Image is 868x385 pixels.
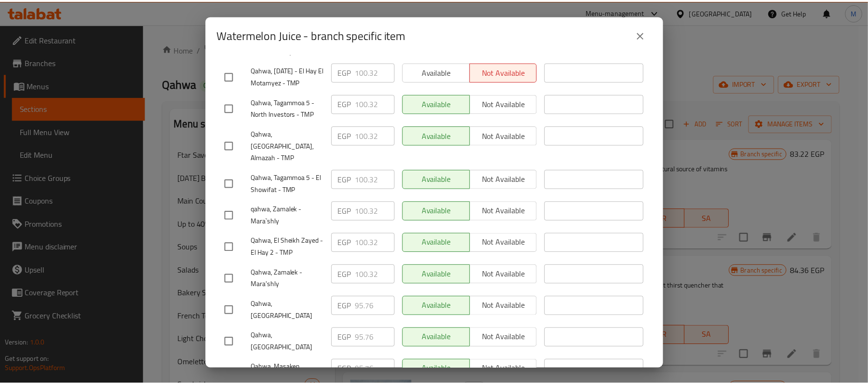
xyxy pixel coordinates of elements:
[219,27,410,42] h2: Watermelon Juice - branch specific item
[359,329,399,348] input: Please enter price
[254,128,327,164] span: Qahwa, [GEOGRAPHIC_DATA], Almazah - TMP
[254,96,327,120] span: Qahwa, Tagammoa 5 - North Investors - TMP
[359,361,399,380] input: Please enter price
[359,62,399,82] input: Please enter price
[342,98,355,110] p: EGP
[359,297,399,316] input: Please enter price
[254,267,327,291] span: Qahwa, Zamalek - Mara'shly
[342,174,355,185] p: EGP
[359,265,399,285] input: Please enter price
[342,301,355,313] p: EGP
[359,126,399,145] input: Please enter price
[254,32,327,56] span: Qahwa, El Sheikh Zayed - Nile University - TMP
[254,331,327,355] span: Qahwa, [GEOGRAPHIC_DATA]
[342,206,355,217] p: EGP
[254,204,327,228] span: qahwa, Zamalek - Mara`shly
[342,237,355,249] p: EGP
[254,299,327,323] span: Qahwa, [GEOGRAPHIC_DATA]
[342,130,355,141] p: EGP
[254,235,327,260] span: Qahwa, El Sheikh Zayed - El Hay 2 - TMP
[359,170,399,189] input: Please enter price
[342,66,355,78] p: EGP
[342,269,355,281] p: EGP
[359,234,399,253] input: Please enter price
[342,365,355,376] p: EGP
[342,333,355,344] p: EGP
[359,94,399,113] input: Please enter price
[636,23,659,46] button: close
[254,172,327,196] span: Qahwa, Tagammoa 5 - El Showifat - TMP
[254,64,327,88] span: Qahwa, [DATE] - El Hay El Motamyez - TMP
[359,202,399,221] input: Please enter price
